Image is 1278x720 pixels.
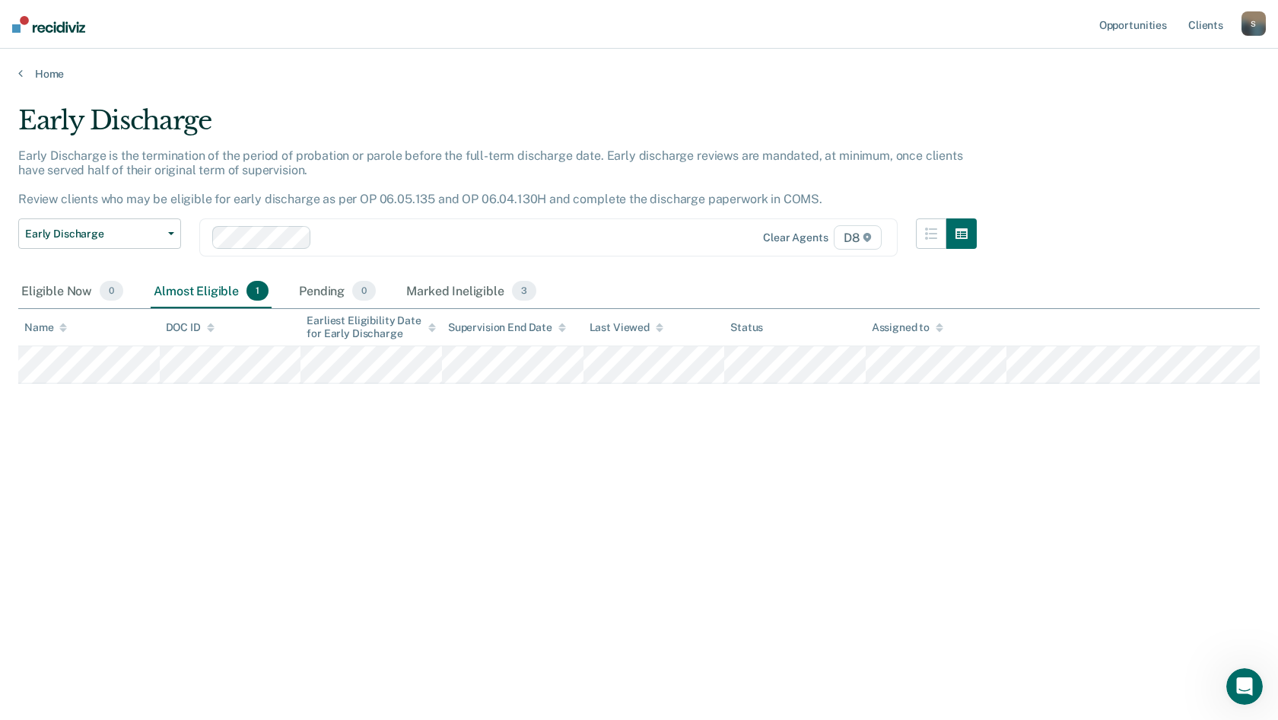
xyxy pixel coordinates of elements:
iframe: Intercom live chat [1226,668,1263,705]
div: Earliest Eligibility Date for Early Discharge [307,314,436,340]
div: Status [730,321,763,334]
button: S [1241,11,1266,36]
div: Pending0 [296,275,379,308]
div: DOC ID [166,321,215,334]
span: 3 [512,281,536,301]
img: Recidiviz [12,16,85,33]
div: Eligible Now0 [18,275,126,308]
div: Name [24,321,67,334]
span: 0 [100,281,123,301]
div: Assigned to [872,321,943,334]
div: Marked Ineligible3 [403,275,539,308]
button: Early Discharge [18,218,181,249]
span: Early Discharge [25,228,162,241]
p: Early Discharge is the termination of the period of probation or parole before the full-term disc... [18,148,963,207]
div: Early Discharge [18,105,977,148]
div: Last Viewed [590,321,663,334]
a: Home [18,67,1260,81]
span: D8 [834,225,882,250]
div: Supervision End Date [448,321,566,334]
span: 1 [246,281,269,301]
div: Almost Eligible1 [151,275,272,308]
div: Clear agents [763,231,828,244]
span: 0 [352,281,376,301]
